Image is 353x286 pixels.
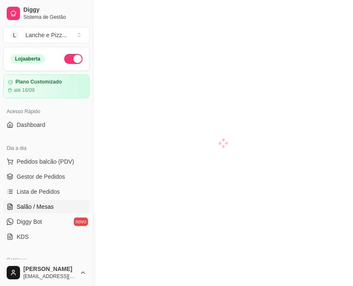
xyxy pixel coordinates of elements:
[23,273,76,280] span: [EMAIL_ADDRESS][DOMAIN_NAME]
[3,105,90,118] div: Acesso Rápido
[17,218,42,226] span: Diggy Bot
[15,79,62,85] article: Plano Customizado
[64,54,83,64] button: Alterar Status
[17,157,74,166] span: Pedidos balcão (PDV)
[3,3,90,23] a: DiggySistema de Gestão
[17,233,29,241] span: KDS
[3,185,90,198] a: Lista de Pedidos
[3,200,90,213] a: Salão / Mesas
[3,142,90,155] div: Dia a dia
[3,263,90,283] button: [PERSON_NAME][EMAIL_ADDRESS][DOMAIN_NAME]
[23,14,86,20] span: Sistema de Gestão
[17,172,65,181] span: Gestor de Pedidos
[3,27,90,43] button: Select a team
[3,230,90,243] a: KDS
[17,202,54,211] span: Salão / Mesas
[17,187,60,196] span: Lista de Pedidos
[17,121,45,129] span: Dashboard
[10,31,19,39] span: L
[23,266,76,273] span: [PERSON_NAME]
[3,155,90,168] button: Pedidos balcão (PDV)
[3,74,90,98] a: Plano Customizadoaté 18/09
[3,170,90,183] a: Gestor de Pedidos
[10,54,45,63] div: Loja aberta
[3,253,90,267] div: Catálogo
[14,87,35,94] article: até 18/09
[3,118,90,132] a: Dashboard
[23,6,86,14] span: Diggy
[25,31,67,39] div: Lanche e Pizz ...
[3,215,90,228] a: Diggy Botnovo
